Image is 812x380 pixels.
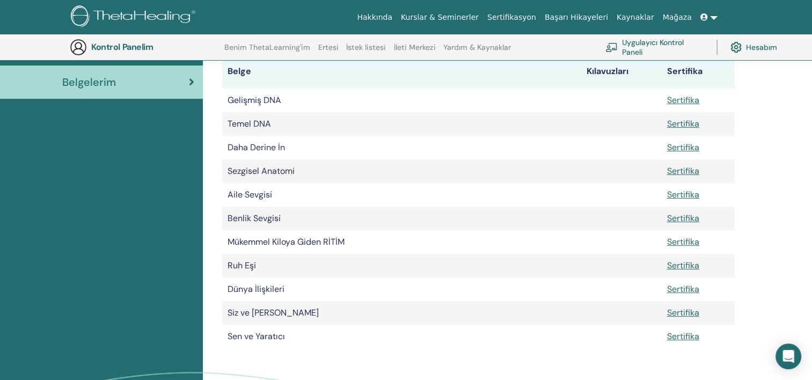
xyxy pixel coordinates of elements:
a: Uygulayıcı Kontrol Paneli [605,35,704,59]
td: Temel DNA [222,112,581,136]
a: İleti Merkezi [394,43,436,60]
font: Uygulayıcı Kontrol Paneli [622,38,704,57]
a: Ertesi [318,43,339,60]
h3: Kontrol Panelim [91,42,199,52]
a: Sertifika [667,236,699,247]
a: Hesabım [730,35,777,59]
div: Intercom Messenger'ı açın [776,344,801,369]
img: chalkboard-teacher.svg [605,42,618,52]
a: Benim ThetaLearning'im [224,43,310,60]
th: Sertifika [662,54,735,89]
a: Sertifikasyon [483,8,540,27]
a: Sertifika [667,189,699,200]
a: Sertifika [667,94,699,106]
a: Kaynaklar [612,8,659,27]
a: Sertifika [667,331,699,342]
td: Benlik Sevgisi [222,207,581,230]
font: Hesabım [746,42,777,52]
td: Sen ve Yaratıcı [222,325,581,348]
a: Kurslar & Seminerler [397,8,483,27]
a: Sertifika [667,260,699,271]
a: Mağaza [658,8,696,27]
a: Başarı Hikayeleri [540,8,612,27]
td: Dünya İlişkileri [222,277,581,301]
th: Kılavuzları [581,54,662,89]
a: Sertifika [667,165,699,177]
a: Sertifika [667,307,699,318]
td: Aile Sevgisi [222,183,581,207]
span: Belgelerim [62,74,116,90]
a: Sertifika [667,142,699,153]
a: Sertifika [667,283,699,295]
td: Sezgisel Anatomi [222,159,581,183]
td: Daha Derine İn [222,136,581,159]
td: Siz ve [PERSON_NAME] [222,301,581,325]
a: Hakkında [353,8,397,27]
td: Gelişmiş DNA [222,89,581,112]
a: Yardım & Kaynaklar [443,43,511,60]
a: İstek listesi [346,43,386,60]
img: cog.svg [730,39,742,55]
img: logo.png [71,5,199,30]
a: Sertifika [667,118,699,129]
td: Mükemmel Kiloya Giden RİTİM [222,230,581,254]
a: Sertifika [667,213,699,224]
img: generic-user-icon.jpg [70,39,87,56]
th: Belge [222,54,581,89]
td: Ruh Eşi [222,254,581,277]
